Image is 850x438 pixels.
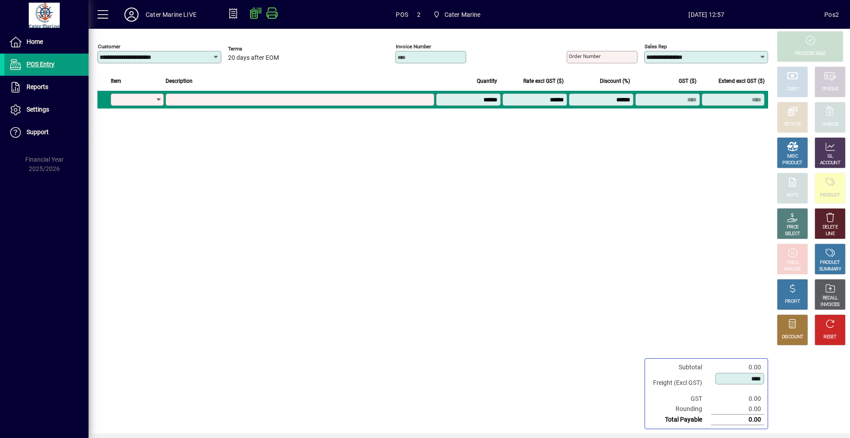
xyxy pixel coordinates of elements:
[228,46,281,52] span: Terms
[711,404,764,415] td: 0.00
[645,43,667,50] mat-label: Sales rep
[820,302,839,308] div: INVOICES
[785,231,800,237] div: SELECT
[787,86,798,93] div: CASH
[4,76,89,98] a: Reports
[477,76,497,86] span: Quantity
[822,86,838,93] div: CHEQUE
[4,121,89,143] a: Support
[146,8,197,22] div: Cater Marine LIVE
[429,7,484,23] span: Cater Marine
[649,415,711,425] td: Total Payable
[396,43,431,50] mat-label: Invoice number
[27,106,49,113] span: Settings
[824,8,839,22] div: Pos2
[27,38,43,45] span: Home
[827,153,833,160] div: GL
[4,31,89,53] a: Home
[711,415,764,425] td: 0.00
[787,260,798,266] div: HOLD
[649,362,711,372] td: Subtotal
[822,121,839,128] div: CHARGE
[819,266,841,273] div: SUMMARY
[820,260,840,266] div: PRODUCT
[569,53,601,59] mat-label: Order number
[787,192,798,199] div: NOTE
[679,76,696,86] span: GST ($)
[27,61,54,68] span: POS Entry
[27,128,49,136] span: Support
[782,160,802,167] div: PRODUCT
[785,298,800,305] div: PROFIT
[117,7,146,23] button: Profile
[523,76,564,86] span: Rate excl GST ($)
[823,295,838,302] div: RECALL
[27,83,48,90] span: Reports
[787,153,798,160] div: MISC
[649,404,711,415] td: Rounding
[784,266,800,273] div: INVOICE
[417,8,421,22] span: 2
[795,50,826,57] div: PROCESS SALE
[711,362,764,372] td: 0.00
[784,121,801,128] div: EFTPOS
[228,54,279,62] span: 20 days after EOM
[826,231,835,237] div: LINE
[787,224,799,231] div: PRICE
[649,394,711,404] td: GST
[4,99,89,121] a: Settings
[589,8,825,22] span: [DATE] 12:57
[396,8,408,22] span: POS
[782,334,803,341] div: DISCOUNT
[820,160,840,167] div: ACCOUNT
[649,372,711,394] td: Freight (Excl GST)
[166,76,193,86] span: Description
[711,394,764,404] td: 0.00
[823,224,838,231] div: DELETE
[823,334,837,341] div: RESET
[444,8,481,22] span: Cater Marine
[820,192,840,199] div: PRODUCT
[111,76,121,86] span: Item
[600,76,630,86] span: Discount (%)
[719,76,765,86] span: Extend excl GST ($)
[98,43,120,50] mat-label: Customer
